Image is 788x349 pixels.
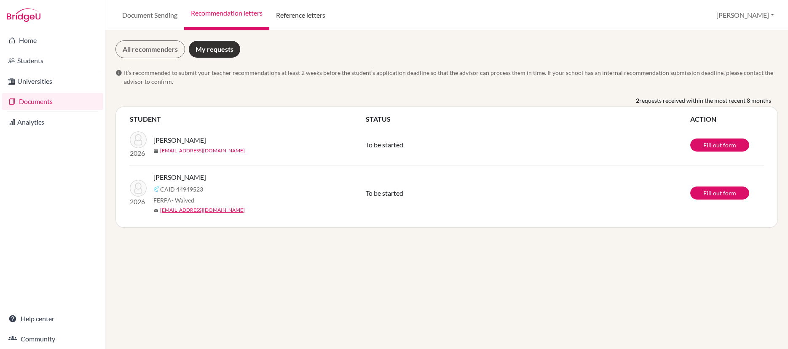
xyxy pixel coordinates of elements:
[366,141,403,149] span: To be started
[160,147,245,155] a: [EMAIL_ADDRESS][DOMAIN_NAME]
[713,7,778,23] button: [PERSON_NAME]
[2,330,103,347] a: Community
[153,186,160,192] img: Common App logo
[690,114,764,125] th: ACTION
[153,196,194,205] span: FERPA
[2,32,103,49] a: Home
[639,96,771,105] span: requests received within the most recent 8 months
[153,135,206,145] span: [PERSON_NAME]
[130,180,147,197] img: Collier, James
[153,172,206,182] span: [PERSON_NAME]
[153,149,158,154] span: mail
[2,114,103,131] a: Analytics
[690,186,749,200] a: Fill out form
[188,40,241,58] a: My requests
[124,68,778,86] span: It’s recommended to submit your teacher recommendations at least 2 weeks before the student’s app...
[366,189,403,197] span: To be started
[365,114,690,125] th: STATUS
[130,148,147,158] p: 2026
[115,69,122,76] span: info
[172,197,194,204] span: - Waived
[2,52,103,69] a: Students
[153,208,158,213] span: mail
[160,206,245,214] a: [EMAIL_ADDRESS][DOMAIN_NAME]
[130,131,147,148] img: Ali, Gianna
[129,114,365,125] th: STUDENT
[636,96,639,105] b: 2
[2,310,103,327] a: Help center
[2,93,103,110] a: Documents
[130,197,147,207] p: 2026
[7,8,40,22] img: Bridge-U
[2,73,103,90] a: Universities
[115,40,185,58] a: All recommenders
[690,139,749,152] a: Fill out form
[160,185,203,194] span: CAID 44949523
